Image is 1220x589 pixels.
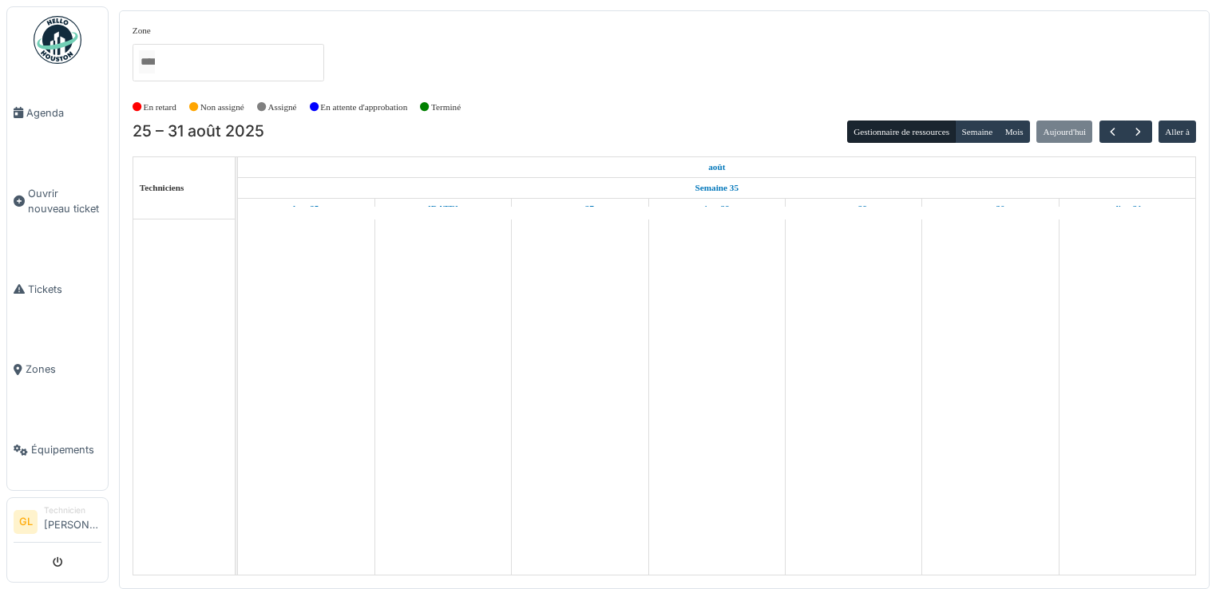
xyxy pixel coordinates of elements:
div: Technicien [44,504,101,516]
label: En retard [144,101,176,114]
button: Aujourd'hui [1036,121,1092,143]
span: Techniciens [140,183,184,192]
a: 28 août 2025 [700,199,734,219]
a: 30 août 2025 [972,199,1009,219]
span: Agenda [26,105,101,121]
a: Tickets [7,249,108,330]
a: Zones [7,330,108,410]
a: Semaine 35 [691,178,743,198]
a: 29 août 2025 [836,199,871,219]
a: Agenda [7,73,108,153]
a: 25 août 2025 [704,157,729,177]
a: 26 août 2025 [424,199,462,219]
a: 27 août 2025 [562,199,598,219]
img: Badge_color-CXgf-gQk.svg [34,16,81,64]
a: GL Technicien[PERSON_NAME] [14,504,101,543]
label: Assigné [268,101,297,114]
span: Zones [26,362,101,377]
button: Gestionnaire de ressources [847,121,956,143]
button: Précédent [1099,121,1126,144]
button: Mois [998,121,1030,143]
span: Ouvrir nouveau ticket [28,186,101,216]
li: [PERSON_NAME] [44,504,101,539]
a: Équipements [7,409,108,490]
li: GL [14,510,38,534]
label: Zone [133,24,151,38]
button: Aller à [1159,121,1196,143]
span: Tickets [28,282,101,297]
input: Tous [139,50,155,73]
label: Non assigné [200,101,244,114]
a: Ouvrir nouveau ticket [7,153,108,249]
span: Équipements [31,442,101,457]
a: 25 août 2025 [289,199,323,219]
a: 31 août 2025 [1110,199,1146,219]
label: Terminé [431,101,461,114]
button: Suivant [1125,121,1151,144]
h2: 25 – 31 août 2025 [133,122,264,141]
button: Semaine [955,121,999,143]
label: En attente d'approbation [320,101,407,114]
